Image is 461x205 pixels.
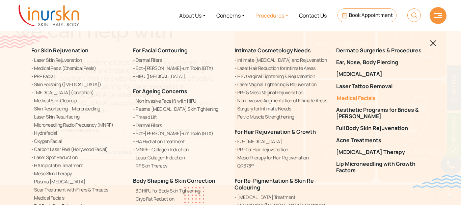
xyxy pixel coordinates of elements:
a: For Hair Rejuvenation & Growth [235,128,316,135]
a: Bot-[PERSON_NAME]-um Toxin (BTX) [133,65,226,72]
a: [MEDICAL_DATA] [336,71,430,77]
span: Book Appointment [349,11,393,19]
a: Intimate [MEDICAL_DATA] and Rejuvenation [235,56,328,63]
a: Dermato Surgeries & Procedures [336,47,430,54]
a: Laser Tattoo Removal [336,83,430,89]
a: Scar Treatment with Fillers & Threads [31,186,125,193]
a: PRP Facial [31,73,125,80]
a: Book Appointment [337,8,397,22]
a: HA Hydration Treatment [133,138,226,145]
img: HeaderSearch [407,8,421,22]
img: blackclosed [430,40,436,47]
a: PRP & Meso Vaginal Rejuvenation [235,89,328,96]
a: Laser Skin Rejuvenation [31,56,125,63]
a: Intimate Cosmetology Needs [235,47,311,54]
a: Cryo Fat Reduction [133,195,226,202]
a: Medical Facials [31,194,125,201]
a: Aesthetic Programs for Brides & [PERSON_NAME] [336,107,430,120]
a: Laser Vaginal Tightening & Rejuvenation [235,81,328,88]
a: Dermal Fillers [133,122,226,129]
a: Oxygen Facial [31,137,125,145]
a: Non Invasive Augmentation of Intimate Areas [235,97,328,104]
a: Medical Facials [336,95,430,101]
a: Medical Skin Cleanup [31,97,125,104]
a: Lip Microneedling with Growth Factors [336,161,430,174]
a: Concerns [211,3,250,28]
a: Pelvic Muscle Strengthening [235,113,328,120]
img: hamLine.svg [434,13,442,18]
img: bluewave [412,175,461,188]
a: [MEDICAL_DATA] (Ionization) [31,89,125,96]
a: QR678® [235,162,328,169]
a: For Facial Contouring [133,47,188,54]
a: HIFU ([MEDICAL_DATA]) [133,73,226,80]
a: Acne Treatments [336,137,430,144]
a: Plasma [MEDICAL_DATA] Skin Tightening [133,105,226,112]
a: HA Injectable Treatment [31,162,125,169]
a: Surgery for Intimate Needs [235,105,328,112]
a: Medical Peels (Chemical Peels) [31,65,125,72]
a: Hydrafacial [31,129,125,136]
a: Laser Spot Reduction [31,154,125,161]
a: Laser Hair Reduction for Intimate Areas [235,65,328,72]
a: PRP for Hair Rejuvenation [235,146,328,153]
a: About Us [174,3,211,28]
a: Plasma [MEDICAL_DATA] [31,178,125,185]
a: Skin Resurfacing – Microneedling [31,105,125,112]
a: FUE [MEDICAL_DATA] [235,138,328,145]
a: MNRF - Collagen Induction [133,146,226,153]
a: HIFU Vaginal Tightening & Rejuvenation [235,73,328,80]
a: RF Skin Therapy [133,162,226,169]
a: Laser Collagen Induction [133,154,226,161]
a: Non Invasive Facelift with HIFU [133,97,226,104]
a: Meso Therapy for Hair Rejuvenation [235,154,328,161]
a: Ear, Nose, Body Piercing [336,59,430,66]
a: Full Body Skin Rejuvenation [336,125,430,131]
a: Body Shaping & Skin Correction [133,177,215,184]
a: Dermal Fillers [133,56,226,63]
a: For Ageing Concerns [133,87,187,95]
a: Procedures [250,3,294,28]
a: [MEDICAL_DATA] Treatment [235,194,328,201]
a: For Skin Rejuvenation [31,47,88,54]
a: 3D HIFU for Body Skin Tightening [133,187,226,194]
a: For Re-Pigmentation & Skin Re-Colouring [235,177,316,191]
a: Meso Skin Therapy [31,170,125,177]
a: Carbon Laser Peel (Hollywood Facial) [31,146,125,153]
a: Bot-[PERSON_NAME]-um Toxin (BTX) [133,130,226,137]
img: inurskn-logo [19,5,79,26]
a: Contact Us [294,3,332,28]
a: Microneedling Radio Frequency (MNRF) [31,121,125,128]
a: Laser Skin Resurfacing [31,113,125,120]
a: Skin Polishing ([MEDICAL_DATA]) [31,81,125,88]
a: [MEDICAL_DATA] Therapy [336,149,430,155]
a: Thread Lift [133,113,226,121]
